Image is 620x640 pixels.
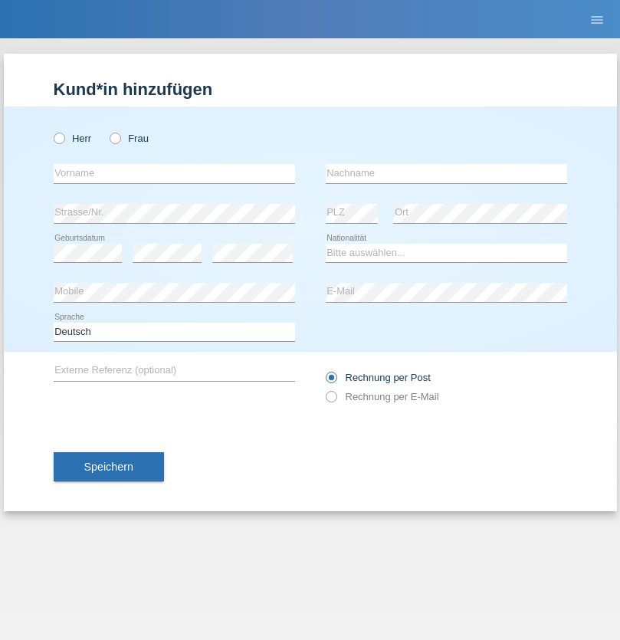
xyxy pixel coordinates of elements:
input: Rechnung per E-Mail [326,391,336,410]
label: Frau [110,133,149,144]
label: Rechnung per Post [326,372,431,383]
button: Speichern [54,452,164,481]
a: menu [582,15,612,24]
input: Rechnung per Post [326,372,336,391]
input: Herr [54,133,64,143]
label: Herr [54,133,92,144]
label: Rechnung per E-Mail [326,391,439,402]
i: menu [589,12,605,28]
span: Speichern [84,461,133,473]
input: Frau [110,133,120,143]
h1: Kund*in hinzufügen [54,80,567,99]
